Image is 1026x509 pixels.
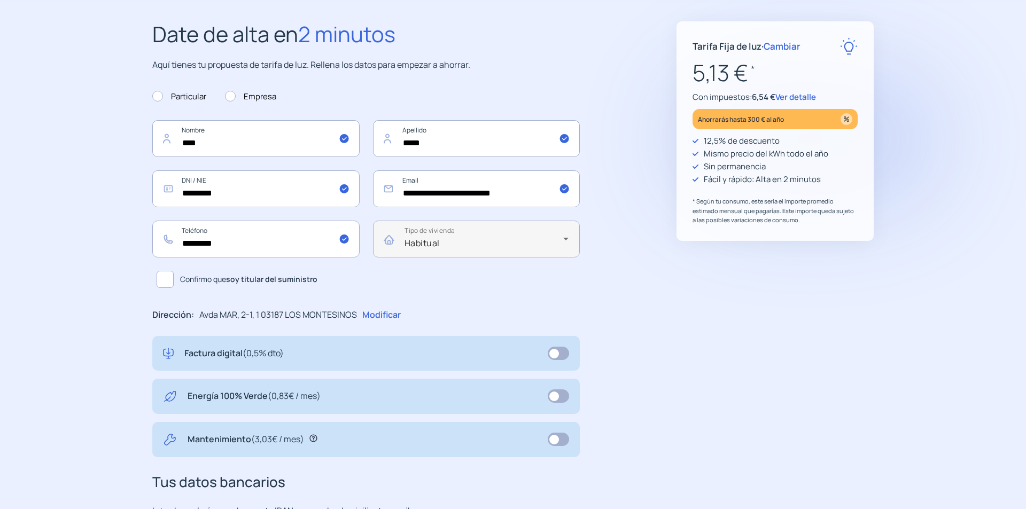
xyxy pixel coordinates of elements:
[225,90,276,103] label: Empresa
[163,389,177,403] img: energy-green.svg
[152,308,194,322] p: Dirección:
[840,37,858,55] img: rate-E.svg
[704,135,780,147] p: 12,5% de descuento
[704,160,766,173] p: Sin permanencia
[693,91,858,104] p: Con impuestos:
[698,113,784,126] p: Ahorrarás hasta 300 € al año
[693,197,858,225] p: * Según tu consumo, este sería el importe promedio estimado mensual que pagarías. Este importe qu...
[180,273,317,285] span: Confirmo que
[693,55,858,91] p: 5,13 €
[268,390,321,402] span: (0,83€ / mes)
[152,58,580,72] p: Aquí tienes tu propuesta de tarifa de luz. Rellena los datos para empezar a ahorrar.
[752,91,775,103] span: 6,54 €
[775,91,816,103] span: Ver detalle
[764,40,800,52] span: Cambiar
[704,173,821,186] p: Fácil y rápido: Alta en 2 minutos
[188,433,304,447] p: Mantenimiento
[693,39,800,53] p: Tarifa Fija de luz ·
[163,433,177,447] img: tool.svg
[152,471,580,494] h3: Tus datos bancarios
[152,90,206,103] label: Particular
[184,347,284,361] p: Factura digital
[298,19,395,49] span: 2 minutos
[243,347,284,359] span: (0,5% dto)
[704,147,828,160] p: Mismo precio del kWh todo el año
[251,433,304,445] span: (3,03€ / mes)
[405,226,455,236] mat-label: Tipo de vivienda
[152,17,580,51] h2: Date de alta en
[199,308,357,322] p: Avda MAR, 2-1, 1 03187 LOS MONTESINOS
[188,389,321,403] p: Energía 100% Verde
[362,308,401,322] p: Modificar
[163,347,174,361] img: digital-invoice.svg
[226,274,317,284] b: soy titular del suministro
[841,113,852,125] img: percentage_icon.svg
[405,237,440,249] span: Habitual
